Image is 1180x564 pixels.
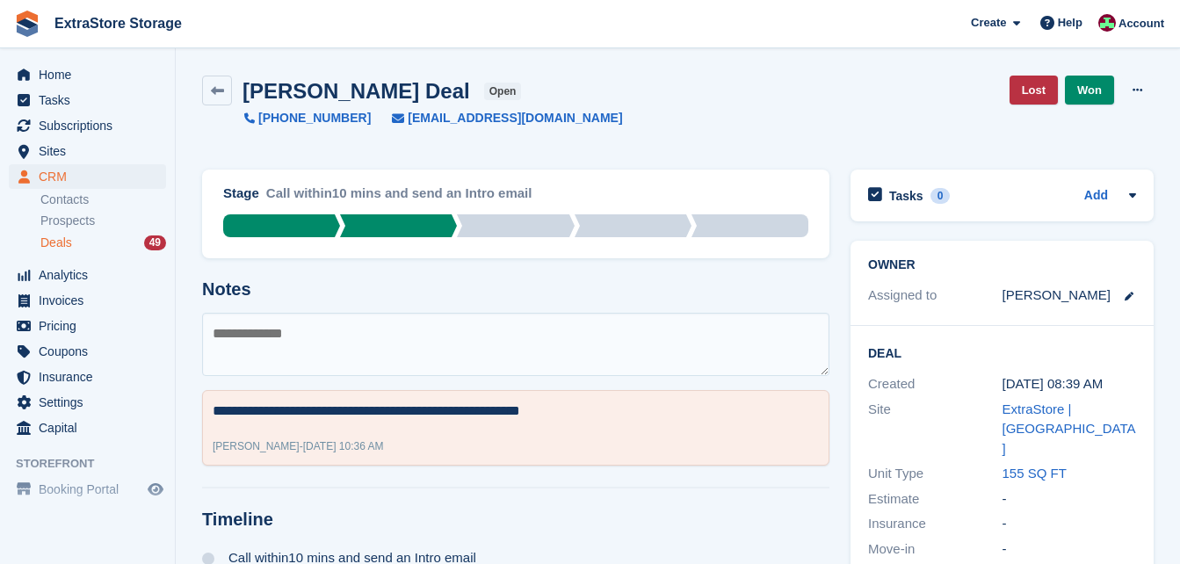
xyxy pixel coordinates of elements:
h2: Deal [868,343,1136,361]
span: open [484,83,522,100]
div: Stage [223,184,259,204]
div: [DATE] 08:39 AM [1003,374,1137,394]
span: [PERSON_NAME] [213,440,300,452]
a: ExtraStore Storage [47,9,189,38]
h2: Timeline [202,510,829,530]
div: Assigned to [868,286,1003,306]
div: Move-in [868,539,1003,560]
span: Booking Portal [39,477,144,502]
a: menu [9,477,166,502]
div: Call within10 mins and send an Intro email [266,184,532,214]
a: Contacts [40,192,166,208]
div: 0 [930,188,951,204]
a: menu [9,62,166,87]
img: stora-icon-8386f47178a22dfd0bd8f6a31ec36ba5ce8667c1dd55bd0f319d3a0aa187defe.svg [14,11,40,37]
span: [PHONE_NUMBER] [258,109,371,127]
div: - [1003,489,1137,510]
a: menu [9,390,166,415]
div: Unit Type [868,464,1003,484]
div: [PERSON_NAME] [1003,286,1111,306]
span: Tasks [39,88,144,112]
div: - [213,438,384,454]
div: - [1003,514,1137,534]
a: Deals 49 [40,234,166,252]
a: menu [9,88,166,112]
span: Analytics [39,263,144,287]
span: Prospects [40,213,95,229]
span: Sites [39,139,144,163]
div: 49 [144,235,166,250]
span: Home [39,62,144,87]
span: [EMAIL_ADDRESS][DOMAIN_NAME] [408,109,622,127]
span: Insurance [39,365,144,389]
span: Deals [40,235,72,251]
a: ExtraStore | [GEOGRAPHIC_DATA] [1003,401,1136,456]
a: menu [9,113,166,138]
span: Pricing [39,314,144,338]
span: Account [1118,15,1164,33]
a: [EMAIL_ADDRESS][DOMAIN_NAME] [371,109,622,127]
span: Capital [39,416,144,440]
a: Add [1084,186,1108,206]
span: Subscriptions [39,113,144,138]
span: Invoices [39,288,144,313]
span: [DATE] 10:36 AM [303,440,384,452]
a: menu [9,288,166,313]
h2: Owner [868,258,1136,272]
div: Created [868,374,1003,394]
a: [PHONE_NUMBER] [244,109,371,127]
a: Prospects [40,212,166,230]
a: Lost [1010,76,1058,105]
a: menu [9,164,166,189]
span: Create [971,14,1006,32]
span: CRM [39,164,144,189]
h2: Tasks [889,188,923,204]
a: menu [9,263,166,287]
img: Chelsea Parker [1098,14,1116,32]
a: 155 SQ FT [1003,466,1067,481]
span: Help [1058,14,1082,32]
a: menu [9,314,166,338]
a: Preview store [145,479,166,500]
a: menu [9,139,166,163]
a: menu [9,365,166,389]
div: Site [868,400,1003,459]
div: - [1003,539,1137,560]
span: Storefront [16,455,175,473]
h2: [PERSON_NAME] Deal [243,79,470,103]
a: Won [1065,76,1114,105]
div: Estimate [868,489,1003,510]
a: menu [9,339,166,364]
span: Coupons [39,339,144,364]
span: Settings [39,390,144,415]
h2: Notes [202,279,829,300]
a: menu [9,416,166,440]
div: Insurance [868,514,1003,534]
